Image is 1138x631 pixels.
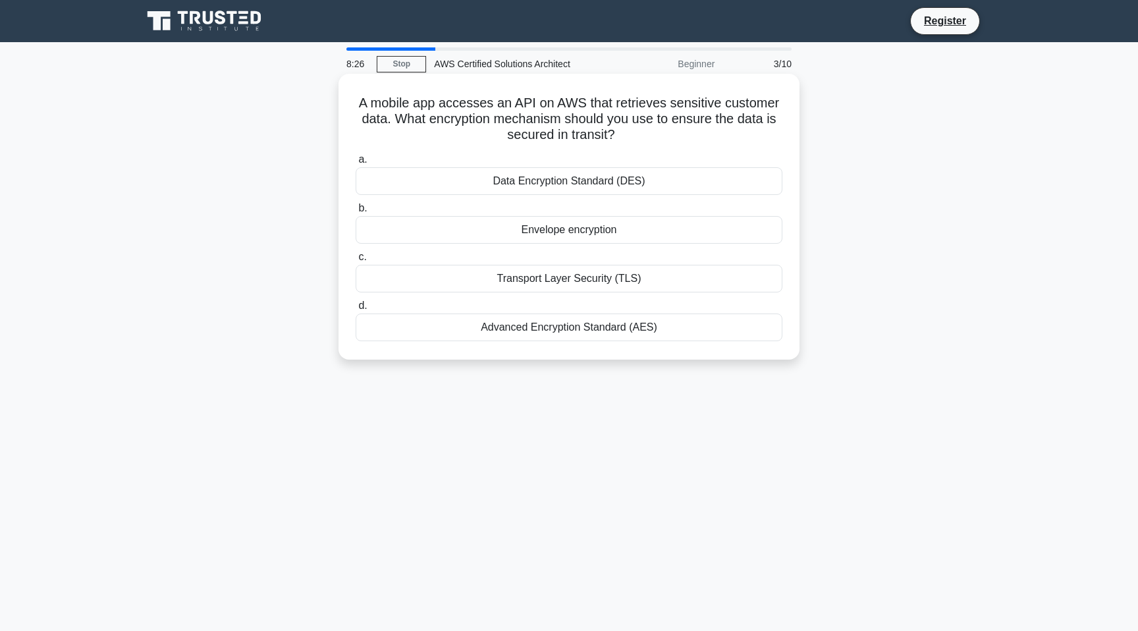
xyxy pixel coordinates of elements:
[339,51,377,77] div: 8:26
[356,216,782,244] div: Envelope encryption
[426,51,607,77] div: AWS Certified Solutions Architect
[916,13,974,29] a: Register
[354,95,784,144] h5: A mobile app accesses an API on AWS that retrieves sensitive customer data. What encryption mecha...
[722,51,799,77] div: 3/10
[607,51,722,77] div: Beginner
[358,202,367,213] span: b.
[358,300,367,311] span: d.
[356,167,782,195] div: Data Encryption Standard (DES)
[356,265,782,292] div: Transport Layer Security (TLS)
[358,153,367,165] span: a.
[377,56,426,72] a: Stop
[356,314,782,341] div: Advanced Encryption Standard (AES)
[358,251,366,262] span: c.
